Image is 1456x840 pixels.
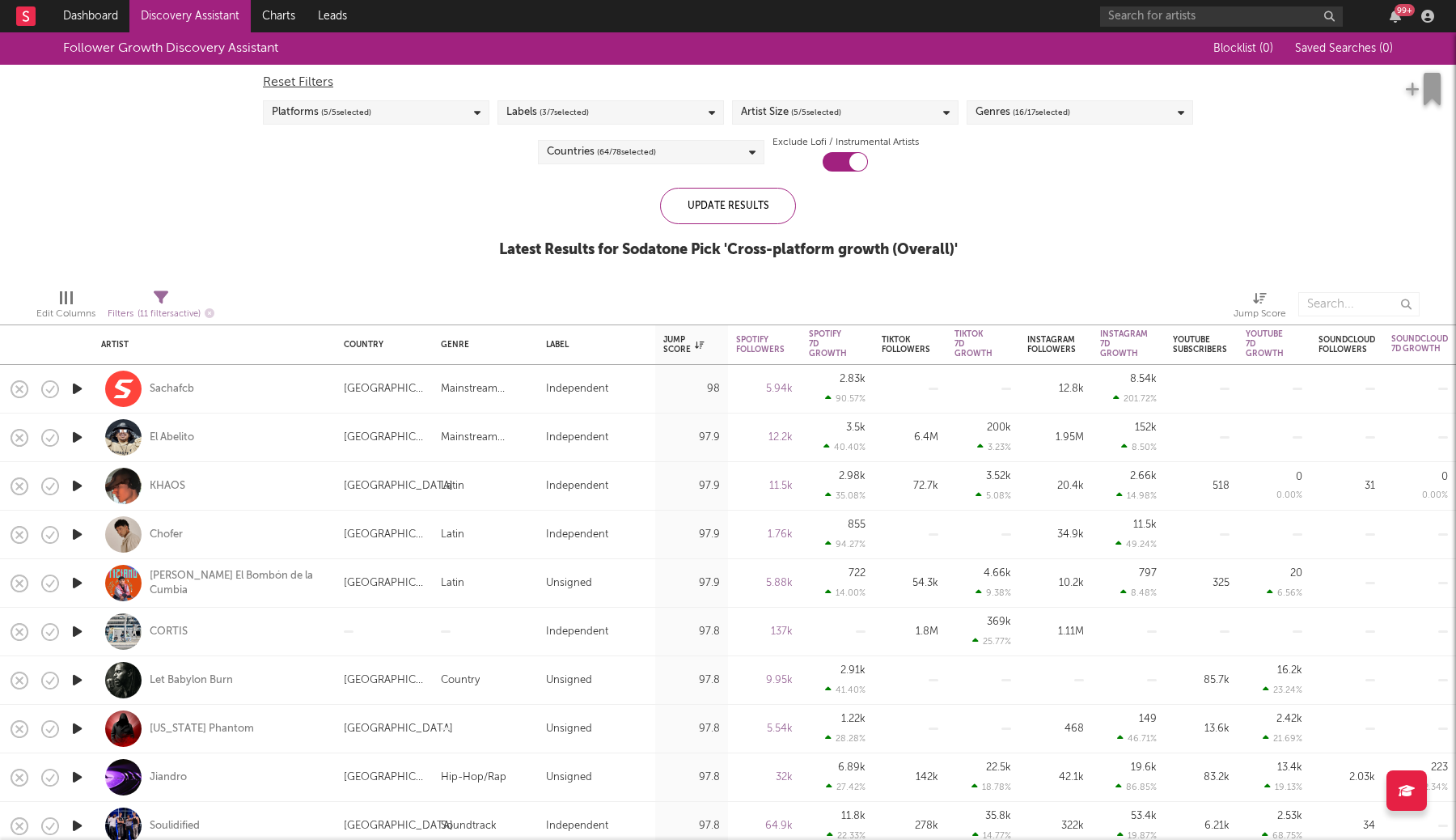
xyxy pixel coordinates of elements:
[736,428,793,448] div: 12.2k
[826,782,866,792] div: 27.42 %
[1116,490,1157,501] div: 14.98 %
[741,103,841,122] div: Artist Size
[546,380,608,399] div: Independent
[1264,782,1302,792] div: 19.13 %
[1263,685,1302,695] div: 23.24 %
[150,431,194,445] a: El Abelito
[546,817,608,836] div: Independent
[736,671,793,690] div: 9.95k
[984,568,1011,579] div: 4.66k
[1027,477,1084,496] div: 20.4k
[1120,588,1157,598] div: 8.48 %
[971,782,1011,792] div: 18.78 %
[663,335,704,354] div: Jump Score
[1246,329,1284,358] div: YouTube 7D Growth
[1131,811,1157,821] div: 53.4k
[597,142,656,162] span: ( 64 / 78 selected)
[1173,671,1230,690] div: 85.7k
[546,768,592,787] div: Unsigned
[972,636,1011,647] div: 25.77 %
[1131,762,1157,773] div: 19.6k
[663,428,720,448] div: 97.9
[1027,817,1084,836] div: 322k
[976,103,1070,122] div: Genres
[1027,335,1076,354] div: Instagram Followers
[1318,768,1375,787] div: 2.03k
[825,733,866,744] div: 28.28 %
[1296,472,1302,482] div: 0
[441,428,530,448] div: Mainstream Electronic
[1173,335,1227,354] div: YouTube Subscribers
[441,380,530,399] div: Mainstream Electronic
[882,335,930,354] div: Tiktok Followers
[499,240,958,260] div: Latest Results for Sodatone Pick ' Cross-platform growth (Overall) '
[1117,733,1157,744] div: 46.71 %
[1431,762,1448,773] div: 223
[108,304,214,325] div: Filters
[344,525,425,545] div: [GEOGRAPHIC_DATA]
[1115,782,1157,792] div: 86.85 %
[441,574,464,593] div: Latin
[1130,374,1157,384] div: 8.54k
[546,340,639,350] div: Label
[849,568,866,579] div: 722
[441,817,497,836] div: Soundtrack
[825,588,866,598] div: 14.00 %
[825,685,866,695] div: 41.40 %
[1259,43,1273,54] span: ( 0 )
[36,304,95,324] div: Edit Columns
[540,103,589,122] span: ( 3 / 7 selected)
[150,479,185,494] a: KHAOS
[344,719,453,739] div: [GEOGRAPHIC_DATA]
[263,73,1193,92] div: Reset Filters
[1139,714,1157,724] div: 149
[1290,568,1302,579] div: 20
[663,477,720,496] div: 97.9
[150,625,188,639] a: CORTIS
[344,380,425,399] div: [GEOGRAPHIC_DATA]
[1276,491,1302,500] div: 0.00 %
[344,477,453,496] div: [GEOGRAPHIC_DATA]
[736,525,793,545] div: 1.76k
[1318,477,1375,496] div: 31
[150,770,187,785] a: Jiandro
[150,819,200,834] div: Soulidified
[1173,719,1230,739] div: 13.6k
[150,722,254,736] a: [US_STATE] Phantom
[1422,491,1448,500] div: 0.00 %
[1295,43,1393,54] span: Saved Searches
[772,133,919,152] label: Exclude Lofi / Instrumental Artists
[441,768,506,787] div: Hip-Hop/Rap
[1390,10,1401,23] button: 99+
[150,382,194,397] div: Sachafcb
[663,574,720,593] div: 97.9
[1027,622,1084,642] div: 1.11M
[1391,334,1448,354] div: Soundcloud 7D Growth
[1121,442,1157,452] div: 8.50 %
[841,714,866,724] div: 1.22k
[663,622,720,642] div: 97.8
[1441,472,1448,482] div: 0
[1277,665,1302,676] div: 16.2k
[825,539,866,549] div: 94.27 %
[1267,588,1302,598] div: 6.56 %
[663,817,720,836] div: 97.8
[1027,525,1084,545] div: 34.9k
[736,574,793,593] div: 5.88k
[547,142,656,162] div: Countries
[321,103,371,122] span: ( 5 / 5 selected)
[546,622,608,642] div: Independent
[1234,304,1286,324] div: Jump Score
[838,762,866,773] div: 6.89k
[546,574,592,593] div: Unsigned
[150,673,233,688] a: Let Babylon Burn
[150,528,183,542] div: Chofer
[1395,4,1415,16] div: 99 +
[987,422,1011,433] div: 200k
[441,340,522,350] div: Genre
[1013,103,1070,122] span: ( 16 / 17 selected)
[546,671,592,690] div: Unsigned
